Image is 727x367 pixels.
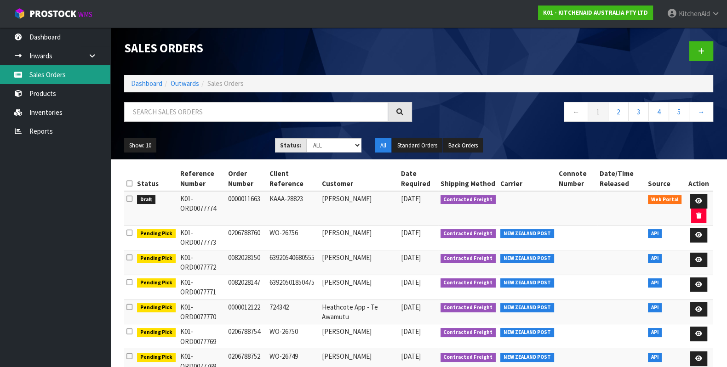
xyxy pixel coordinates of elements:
[500,254,554,263] span: NEW ZEALAND POST
[137,328,176,337] span: Pending Pick
[137,278,176,288] span: Pending Pick
[628,102,649,122] a: 3
[375,138,391,153] button: All
[14,8,25,19] img: cube-alt.png
[438,166,498,191] th: Shipping Method
[137,254,176,263] span: Pending Pick
[267,166,320,191] th: Client Reference
[399,166,438,191] th: Date Required
[441,278,496,288] span: Contracted Freight
[401,253,421,262] span: [DATE]
[401,303,421,311] span: [DATE]
[500,353,554,362] span: NEW ZEALAND POST
[648,229,662,238] span: API
[498,166,556,191] th: Carrier
[178,226,226,250] td: K01-ORD0077773
[646,166,684,191] th: Source
[426,102,714,124] nav: Page navigation
[226,226,267,250] td: 0206788760
[648,254,662,263] span: API
[135,166,178,191] th: Status
[226,191,267,226] td: 0000011663
[401,352,421,361] span: [DATE]
[320,299,399,324] td: Heathcote App - Te Awamutu
[320,191,399,226] td: [PERSON_NAME]
[543,9,648,17] strong: K01 - KITCHENAID AUSTRALIA PTY LTD
[267,275,320,299] td: 63920501850475
[267,299,320,324] td: 724342
[124,102,388,122] input: Search sales orders
[648,195,682,204] span: Web Portal
[608,102,629,122] a: 2
[226,324,267,349] td: 0206788754
[500,303,554,312] span: NEW ZEALAND POST
[124,41,412,55] h1: Sales Orders
[78,10,92,19] small: WMS
[401,327,421,336] span: [DATE]
[669,102,689,122] a: 5
[500,328,554,337] span: NEW ZEALAND POST
[320,324,399,349] td: [PERSON_NAME]
[648,102,669,122] a: 4
[137,353,176,362] span: Pending Pick
[137,229,176,238] span: Pending Pick
[392,138,442,153] button: Standard Orders
[320,250,399,275] td: [PERSON_NAME]
[684,166,713,191] th: Action
[648,353,662,362] span: API
[226,299,267,324] td: 0000012122
[441,328,496,337] span: Contracted Freight
[648,278,662,288] span: API
[401,228,421,237] span: [DATE]
[178,166,226,191] th: Reference Number
[443,138,483,153] button: Back Orders
[267,191,320,226] td: KAAA-28823
[226,166,267,191] th: Order Number
[226,275,267,299] td: 0082028147
[401,194,421,203] span: [DATE]
[500,229,554,238] span: NEW ZEALAND POST
[441,229,496,238] span: Contracted Freight
[441,303,496,312] span: Contracted Freight
[267,250,320,275] td: 63920540680555
[226,250,267,275] td: 0082028150
[401,278,421,287] span: [DATE]
[131,79,162,88] a: Dashboard
[178,275,226,299] td: K01-ORD0077771
[648,328,662,337] span: API
[178,191,226,226] td: K01-ORD0077774
[648,303,662,312] span: API
[178,299,226,324] td: K01-ORD0077770
[588,102,608,122] a: 1
[178,324,226,349] td: K01-ORD0077769
[320,226,399,250] td: [PERSON_NAME]
[556,166,597,191] th: Connote Number
[137,195,155,204] span: Draft
[679,9,710,18] span: KitchenAid
[171,79,199,88] a: Outwards
[564,102,588,122] a: ←
[689,102,713,122] a: →
[441,254,496,263] span: Contracted Freight
[500,278,554,288] span: NEW ZEALAND POST
[267,324,320,349] td: WO-26750
[320,275,399,299] td: [PERSON_NAME]
[207,79,244,88] span: Sales Orders
[441,195,496,204] span: Contracted Freight
[280,141,302,149] strong: Status:
[137,303,176,312] span: Pending Pick
[597,166,646,191] th: Date/Time Released
[29,8,76,20] span: ProStock
[441,353,496,362] span: Contracted Freight
[267,226,320,250] td: WO-26756
[124,138,156,153] button: Show: 10
[320,166,399,191] th: Customer
[178,250,226,275] td: K01-ORD0077772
